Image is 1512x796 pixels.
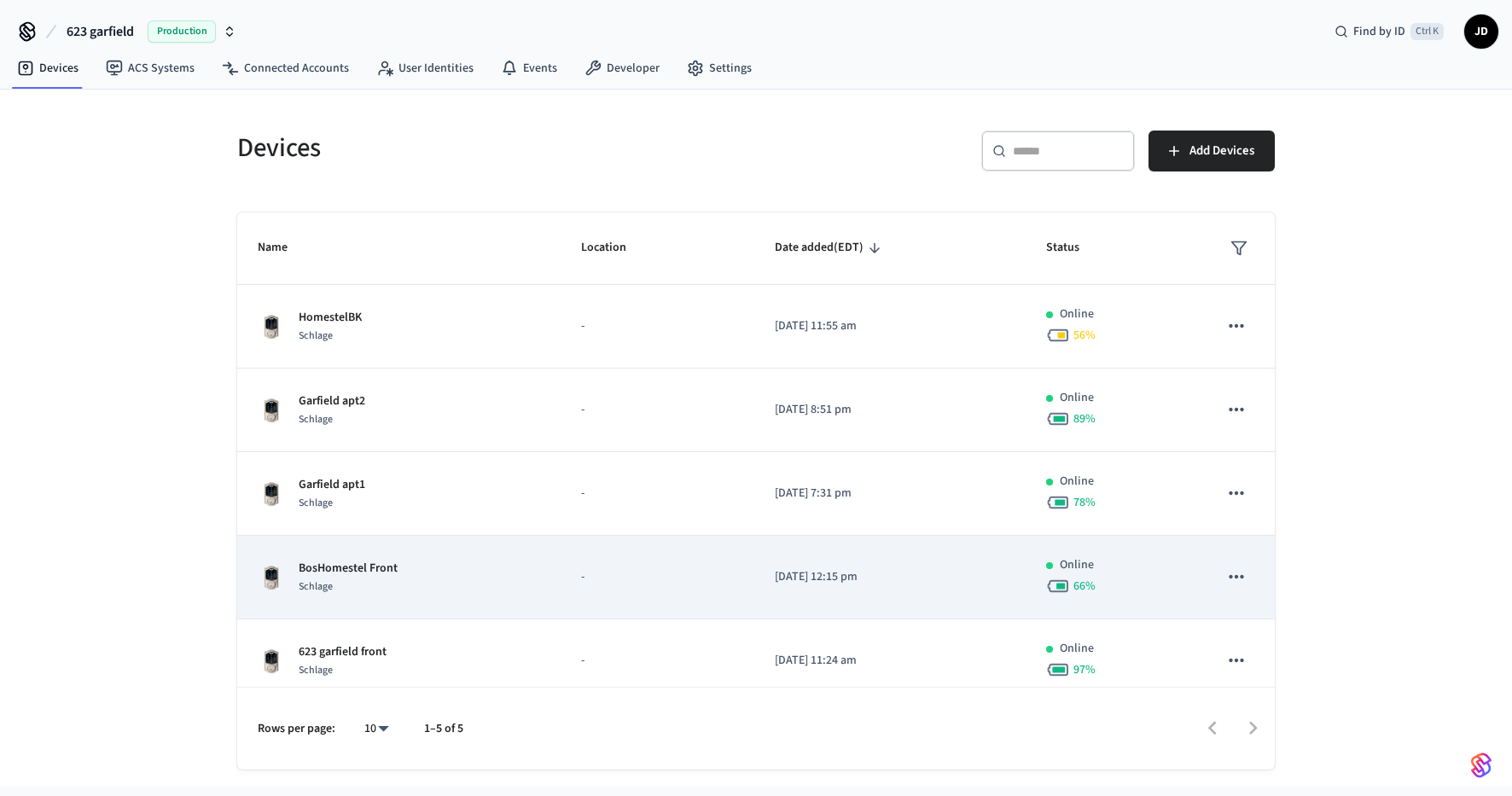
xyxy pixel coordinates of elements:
[775,401,1005,419] p: [DATE] 8:51 pm
[208,53,363,84] a: Connected Accounts
[581,652,734,670] p: -
[571,53,673,84] a: Developer
[1073,578,1096,595] span: 66 %
[673,53,765,84] a: Settings
[299,328,333,343] span: Schlage
[1073,410,1096,427] span: 89 %
[237,131,746,166] h5: Devices
[1060,305,1094,323] p: Online
[581,401,734,419] p: -
[356,717,397,741] div: 10
[299,663,333,677] span: Schlage
[1073,494,1096,511] span: 78 %
[775,235,886,261] span: Date added(EDT)
[258,648,285,675] img: Schlage Sense Smart Deadbolt with Camelot Trim, Front
[1060,556,1094,574] p: Online
[1073,327,1096,344] span: 56 %
[363,53,487,84] a: User Identities
[299,560,398,578] p: BosHomestel Front
[258,720,335,738] p: Rows per page:
[1060,473,1094,491] p: Online
[299,309,362,327] p: HomestelBK
[1046,235,1102,261] span: Status
[3,53,92,84] a: Devices
[299,412,333,427] span: Schlage
[1149,131,1275,171] button: Add Devices
[424,720,463,738] p: 1–5 of 5
[258,313,285,340] img: Schlage Sense Smart Deadbolt with Camelot Trim, Front
[258,235,310,261] span: Name
[1464,15,1498,49] button: JD
[1189,140,1254,162] span: Add Devices
[67,21,134,42] span: 623 garfield
[258,397,285,424] img: Schlage Sense Smart Deadbolt with Camelot Trim, Front
[148,20,216,43] span: Production
[487,53,571,84] a: Events
[581,485,734,503] p: -
[581,317,734,335] p: -
[237,212,1275,703] table: sticky table
[1466,16,1497,47] span: JD
[1471,752,1492,779] img: SeamLogoGradient.69752ec5.svg
[581,235,648,261] span: Location
[775,568,1005,586] p: [DATE] 12:15 pm
[1060,389,1094,407] p: Online
[1073,661,1096,678] span: 97 %
[1321,16,1457,47] div: Find by IDCtrl K
[299,643,387,661] p: 623 garfield front
[258,564,285,591] img: Schlage Sense Smart Deadbolt with Camelot Trim, Front
[299,579,333,594] span: Schlage
[775,317,1005,335] p: [DATE] 11:55 am
[1410,23,1444,40] span: Ctrl K
[775,652,1005,670] p: [DATE] 11:24 am
[775,485,1005,503] p: [DATE] 7:31 pm
[1353,23,1405,40] span: Find by ID
[299,476,365,494] p: Garfield apt1
[581,568,734,586] p: -
[299,496,333,510] span: Schlage
[1060,640,1094,658] p: Online
[258,480,285,508] img: Schlage Sense Smart Deadbolt with Camelot Trim, Front
[299,392,365,410] p: Garfield apt2
[92,53,208,84] a: ACS Systems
